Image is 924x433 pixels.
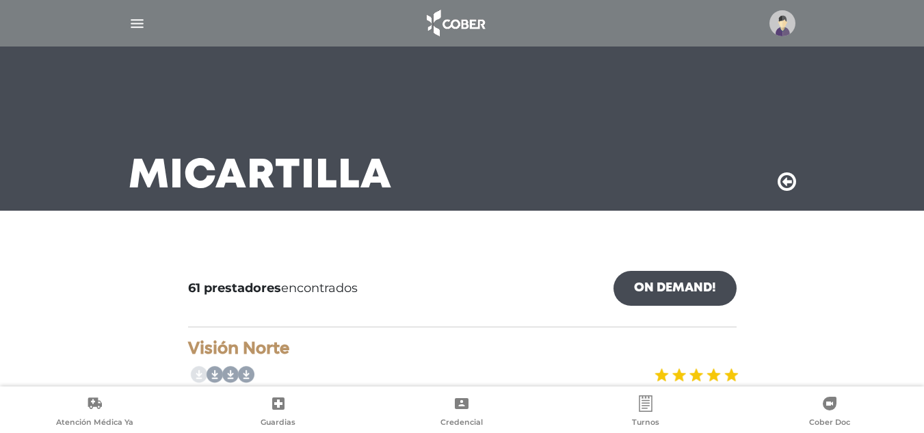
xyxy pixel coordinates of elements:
a: Cober Doc [737,395,921,430]
a: Turnos [554,395,738,430]
img: logo_cober_home-white.png [419,7,491,40]
span: Turnos [632,417,659,430]
img: profile-placeholder.svg [769,10,795,36]
a: Atención Médica Ya [3,395,187,430]
a: Credencial [370,395,554,430]
span: Cober Doc [809,417,850,430]
span: encontrados [188,279,358,298]
img: estrellas_badge.png [652,360,739,391]
span: Credencial [440,417,483,430]
span: Guardias [261,417,295,430]
img: Cober_menu-lines-white.svg [129,15,146,32]
span: Atención Médica Ya [56,417,133,430]
a: Guardias [187,395,371,430]
h3: Mi Cartilla [129,159,392,194]
b: 61 prestadores [188,280,281,296]
h4: Visión Norte [188,339,737,358]
a: On Demand! [613,271,737,306]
